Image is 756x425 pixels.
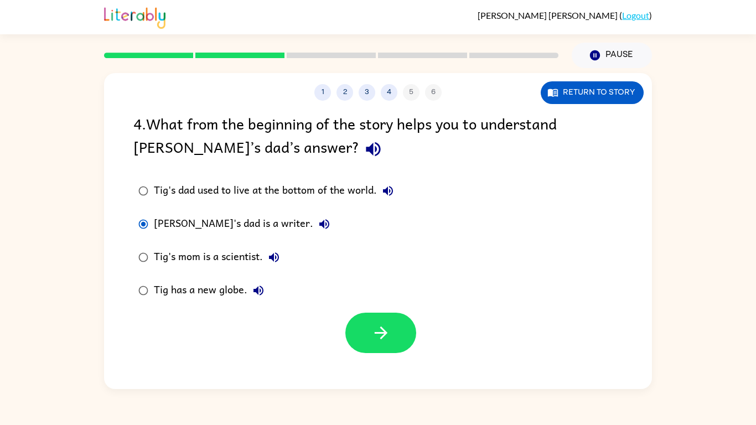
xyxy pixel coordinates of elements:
button: Return to story [541,81,644,104]
a: Logout [622,10,649,20]
button: Tig's dad used to live at the bottom of the world. [377,180,399,202]
div: ( ) [478,10,652,20]
button: Tig has a new globe. [247,279,270,302]
div: Tig has a new globe. [154,279,270,302]
div: Tig's dad used to live at the bottom of the world. [154,180,399,202]
div: 4 . What from the beginning of the story helps you to understand [PERSON_NAME]’s dad’s answer? [133,112,623,163]
button: Pause [572,43,652,68]
div: Tig's mom is a scientist. [154,246,285,268]
span: [PERSON_NAME] [PERSON_NAME] [478,10,619,20]
button: 3 [359,84,375,101]
div: [PERSON_NAME]'s dad is a writer. [154,213,335,235]
button: 2 [336,84,353,101]
button: 4 [381,84,397,101]
button: Tig's mom is a scientist. [263,246,285,268]
button: [PERSON_NAME]'s dad is a writer. [313,213,335,235]
img: Literably [104,4,165,29]
button: 1 [314,84,331,101]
